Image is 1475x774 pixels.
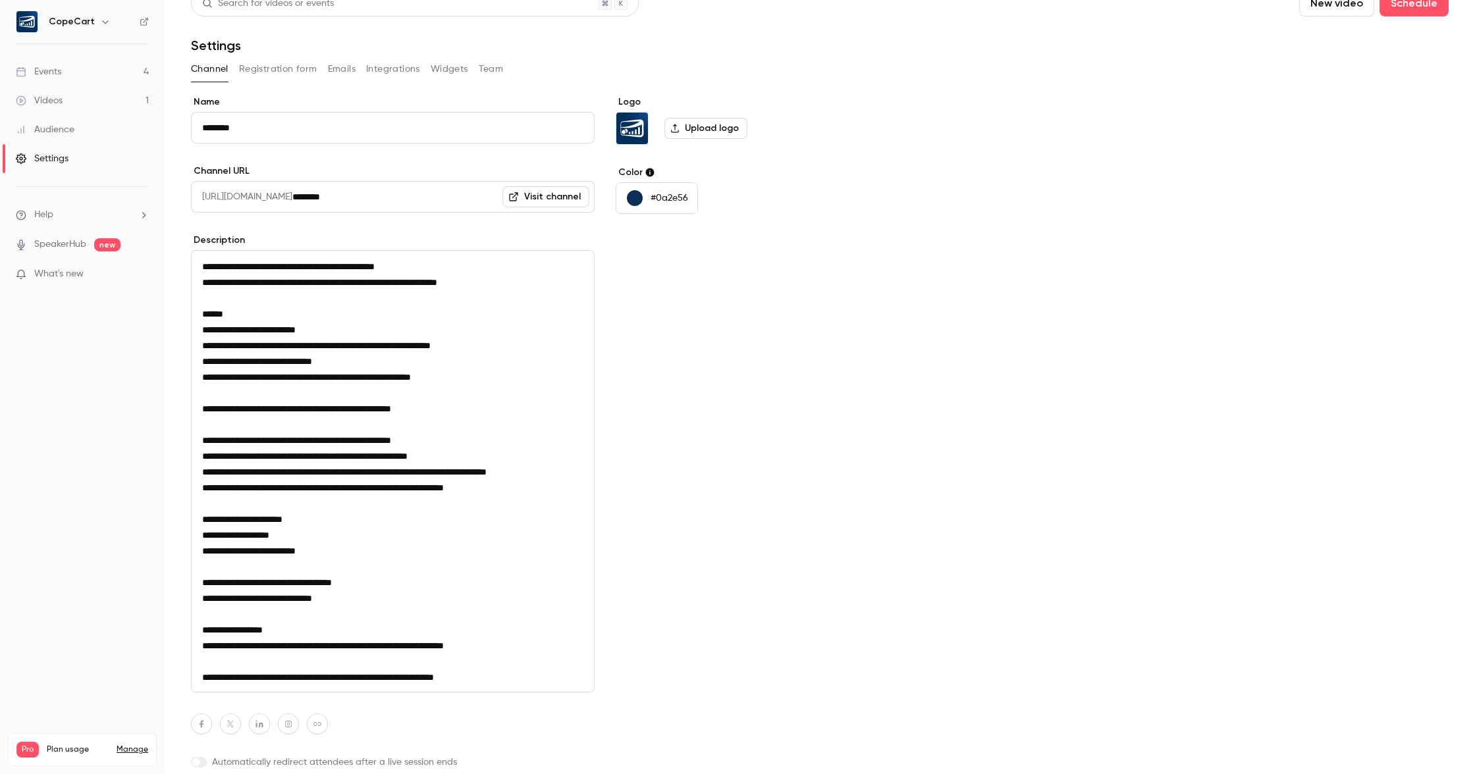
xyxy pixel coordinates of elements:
label: Description [191,234,595,247]
iframe: Noticeable Trigger [133,269,149,280]
span: new [94,238,121,251]
a: SpeakerHub [34,238,86,251]
img: CopeCart [16,11,38,32]
button: Emails [328,59,356,80]
label: Channel URL [191,165,595,178]
button: Widgets [431,59,468,80]
span: Pro [16,742,39,758]
p: #0a2e56 [651,192,688,205]
div: Events [16,65,61,78]
div: Audience [16,123,74,136]
img: CopeCart [616,113,648,144]
button: Channel [191,59,228,80]
span: [URL][DOMAIN_NAME] [191,181,292,213]
span: What's new [34,267,84,281]
label: Automatically redirect attendees after a live session ends [191,756,595,769]
span: Plan usage [47,744,109,755]
h1: Settings [191,38,241,53]
div: Settings [16,152,68,165]
label: Upload logo [664,118,747,139]
span: Help [34,208,53,222]
button: Integrations [366,59,420,80]
li: help-dropdown-opener [16,208,149,222]
h6: CopeCart [49,15,95,28]
label: Name [191,95,595,109]
a: Manage [117,744,148,755]
button: Registration form [239,59,317,80]
a: Visit channel [502,186,589,207]
section: Logo [616,95,818,145]
button: Team [479,59,504,80]
div: Videos [16,94,63,107]
button: #0a2e56 [616,182,698,214]
label: Logo [616,95,818,109]
label: Color [616,166,818,179]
